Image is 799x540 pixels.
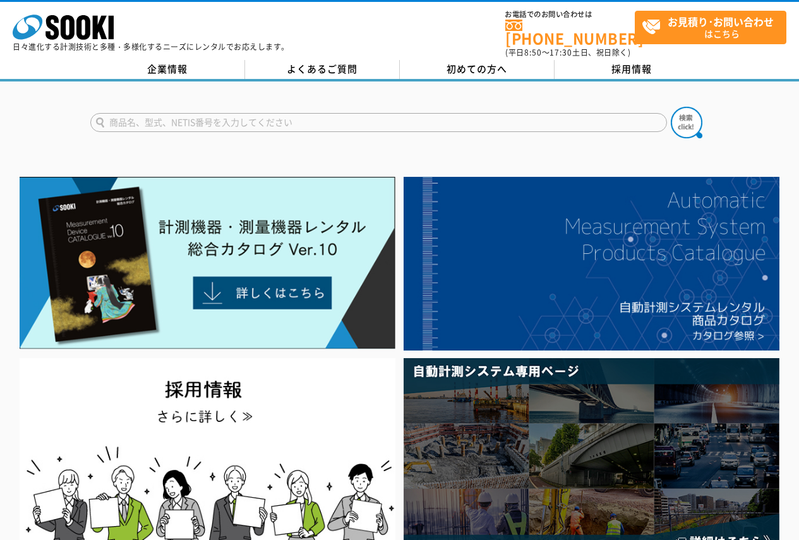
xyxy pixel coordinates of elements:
[245,60,400,79] a: よくあるご質問
[505,47,630,58] span: (平日 ～ 土日、祝日除く)
[400,60,555,79] a: 初めての方へ
[555,60,709,79] a: 採用情報
[524,47,542,58] span: 8:50
[90,60,245,79] a: 企業情報
[20,177,395,349] img: Catalog Ver10
[90,113,667,132] input: 商品名、型式、NETIS番号を入力してください
[671,107,702,138] img: btn_search.png
[13,43,289,51] p: 日々進化する計測技術と多種・多様化するニーズにレンタルでお応えします。
[642,11,786,43] span: はこちら
[505,11,635,18] span: お電話でのお問い合わせは
[550,47,572,58] span: 17:30
[505,20,635,45] a: [PHONE_NUMBER]
[447,62,507,76] span: 初めての方へ
[668,14,774,29] strong: お見積り･お問い合わせ
[635,11,786,44] a: お見積り･お問い合わせはこちら
[404,177,779,351] img: 自動計測システムカタログ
